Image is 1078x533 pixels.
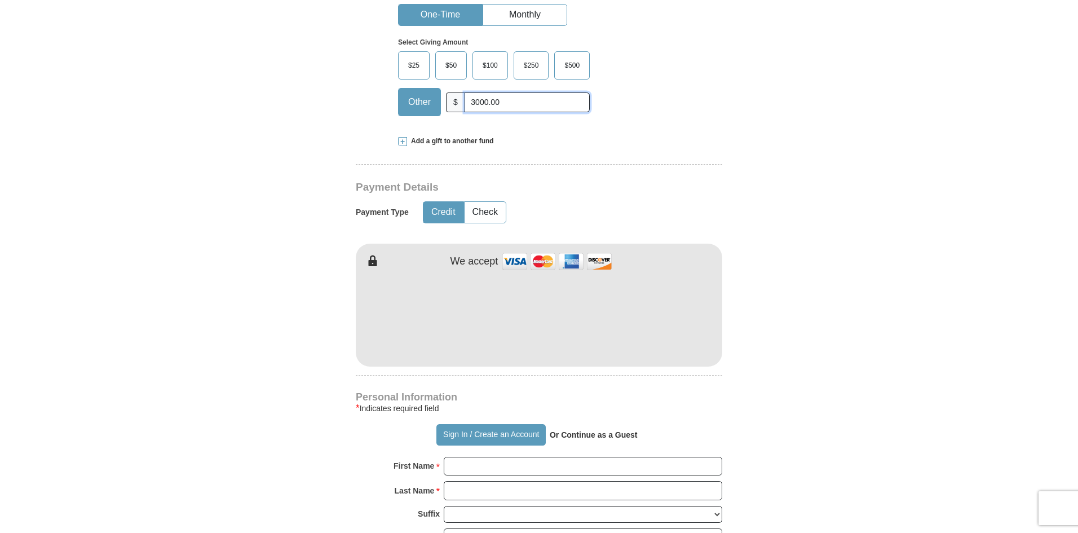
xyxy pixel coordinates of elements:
strong: Suffix [418,506,440,522]
span: Add a gift to another fund [407,136,494,146]
strong: Last Name [395,483,435,499]
button: Check [465,202,506,223]
div: Indicates required field [356,402,722,415]
h4: Personal Information [356,393,722,402]
span: $50 [440,57,462,74]
span: $250 [518,57,545,74]
strong: First Name [394,458,434,474]
strong: Select Giving Amount [398,38,468,46]
img: credit cards accepted [501,249,613,274]
span: $500 [559,57,585,74]
span: $25 [403,57,425,74]
h5: Payment Type [356,208,409,217]
button: Sign In / Create an Account [436,424,545,446]
input: Other Amount [465,92,590,112]
h4: We accept [450,256,498,268]
h3: Payment Details [356,181,643,194]
button: Monthly [483,5,567,25]
span: $ [446,92,465,112]
strong: Or Continue as a Guest [550,430,638,439]
span: $100 [477,57,503,74]
span: Other [403,94,436,111]
button: Credit [423,202,463,223]
button: One-Time [399,5,482,25]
